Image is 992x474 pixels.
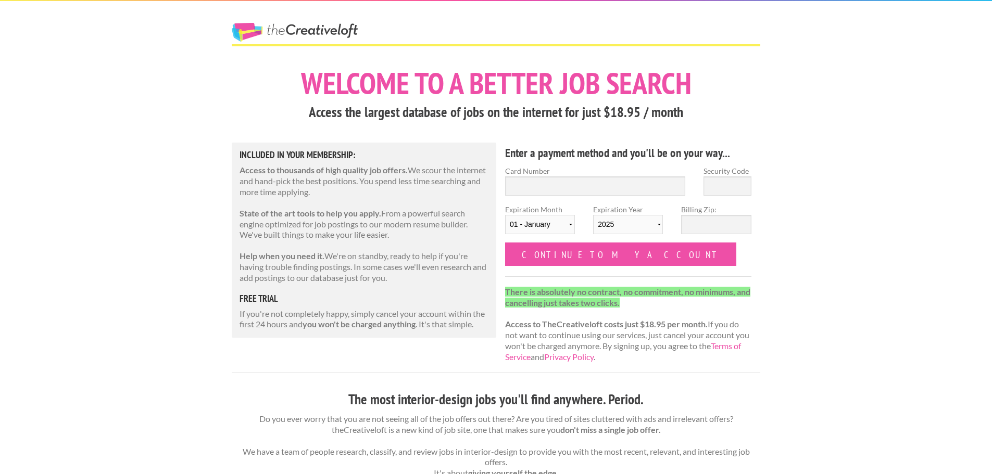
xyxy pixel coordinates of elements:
p: We scour the internet and hand-pick the best positions. You spend less time searching and more ti... [240,165,488,197]
p: If you're not completely happy, simply cancel your account within the first 24 hours and . It's t... [240,309,488,330]
strong: Access to thousands of high quality job offers. [240,165,408,175]
h1: Welcome to a better job search [232,68,760,98]
h3: The most interior-design jobs you'll find anywhere. Period. [232,390,760,409]
p: If you do not want to continue using our services, just cancel your account you won't be charged ... [505,287,751,363]
p: We're on standby, ready to help if you're having trouble finding postings. In some cases we'll ev... [240,251,488,283]
h4: Enter a payment method and you'll be on your way... [505,145,751,161]
strong: Access to TheCreativeloft costs just $18.95 per month. [505,319,708,329]
strong: don't miss a single job offer. [560,425,661,434]
strong: There is absolutely no contract, no commitment, no minimums, and cancelling just takes two clicks. [505,287,750,308]
input: Continue to my account [505,242,736,266]
label: Card Number [505,165,685,176]
a: Privacy Policy [544,352,594,362]
h5: free trial [240,294,488,303]
a: The Creative Loft [232,23,358,42]
select: Expiration Year [593,215,663,234]
strong: you won't be charged anything [303,319,416,329]
strong: State of the art tools to help you apply. [240,208,381,218]
select: Expiration Month [505,215,575,234]
label: Billing Zip: [681,204,751,215]
a: Terms of Service [505,341,741,362]
h3: Access the largest database of jobs on the internet for just $18.95 / month [232,103,760,122]
strong: Help when you need it. [240,251,324,261]
label: Expiration Month [505,204,575,242]
h5: Included in Your Membership: [240,150,488,160]
label: Security Code [704,165,751,176]
p: From a powerful search engine optimized for job postings to our modern resume builder. We've buil... [240,208,488,240]
label: Expiration Year [593,204,663,242]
